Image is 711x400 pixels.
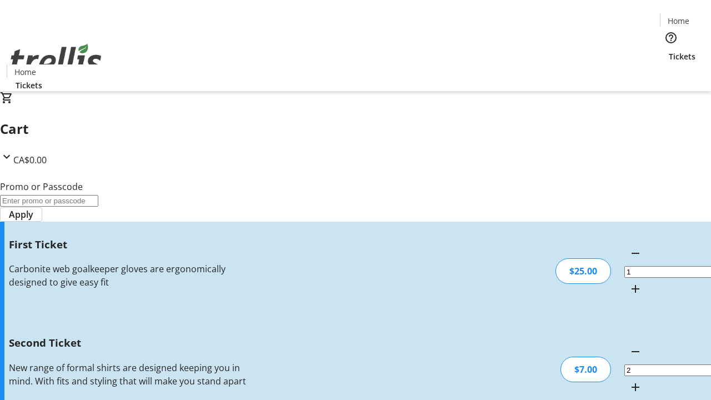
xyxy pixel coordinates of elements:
[9,208,33,221] span: Apply
[624,341,647,363] button: Decrement by one
[660,62,682,84] button: Cart
[7,66,43,78] a: Home
[555,258,611,284] div: $25.00
[668,15,689,27] span: Home
[624,278,647,300] button: Increment by one
[660,27,682,49] button: Help
[13,154,47,166] span: CA$0.00
[624,376,647,398] button: Increment by one
[9,335,252,351] h3: Second Ticket
[660,51,704,62] a: Tickets
[9,262,252,289] div: Carbonite web goalkeeper gloves are ergonomically designed to give easy fit
[669,51,695,62] span: Tickets
[560,357,611,382] div: $7.00
[9,361,252,388] div: New range of formal shirts are designed keeping you in mind. With fits and styling that will make...
[660,15,696,27] a: Home
[7,32,106,87] img: Orient E2E Organization p3gWjBckj6's Logo
[7,79,51,91] a: Tickets
[9,237,252,252] h3: First Ticket
[14,66,36,78] span: Home
[16,79,42,91] span: Tickets
[624,242,647,264] button: Decrement by one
